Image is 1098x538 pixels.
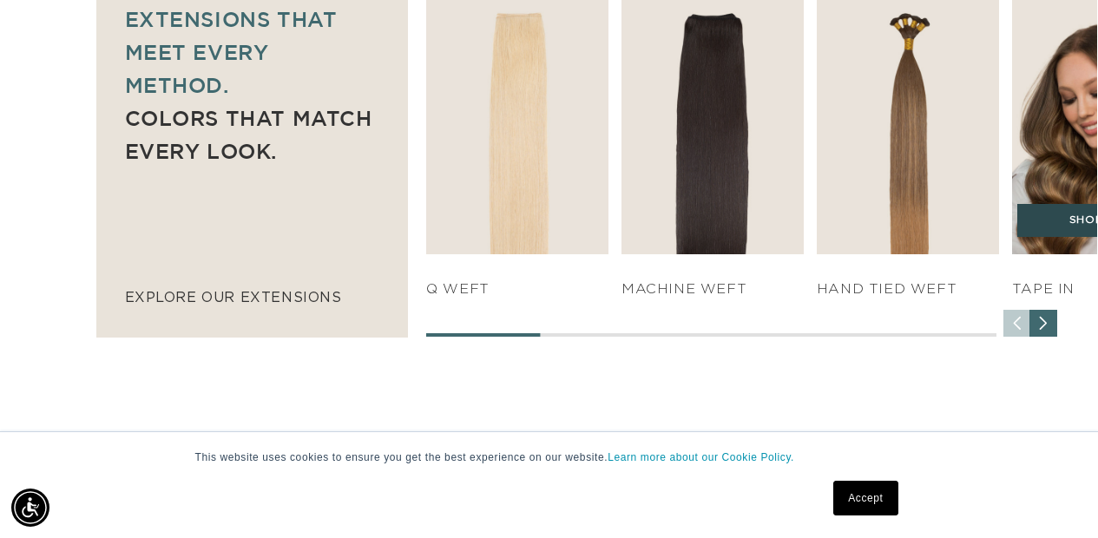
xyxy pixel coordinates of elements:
p: Extensions that [125,3,380,36]
div: Accessibility Menu [11,489,49,527]
p: Colors that match every look. [125,102,380,167]
a: Learn more about our Cookie Policy. [608,451,794,463]
p: meet every method. [125,36,380,102]
h4: Machine Weft [621,280,804,299]
div: Next slide [1029,310,1057,338]
h4: HAND TIED WEFT [817,280,999,299]
p: This website uses cookies to ensure you get the best experience on our website. [195,449,904,465]
p: explore our extensions [125,285,380,311]
h4: q weft [426,280,608,299]
iframe: Chat Widget [1011,455,1098,538]
a: Accept [833,481,897,515]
